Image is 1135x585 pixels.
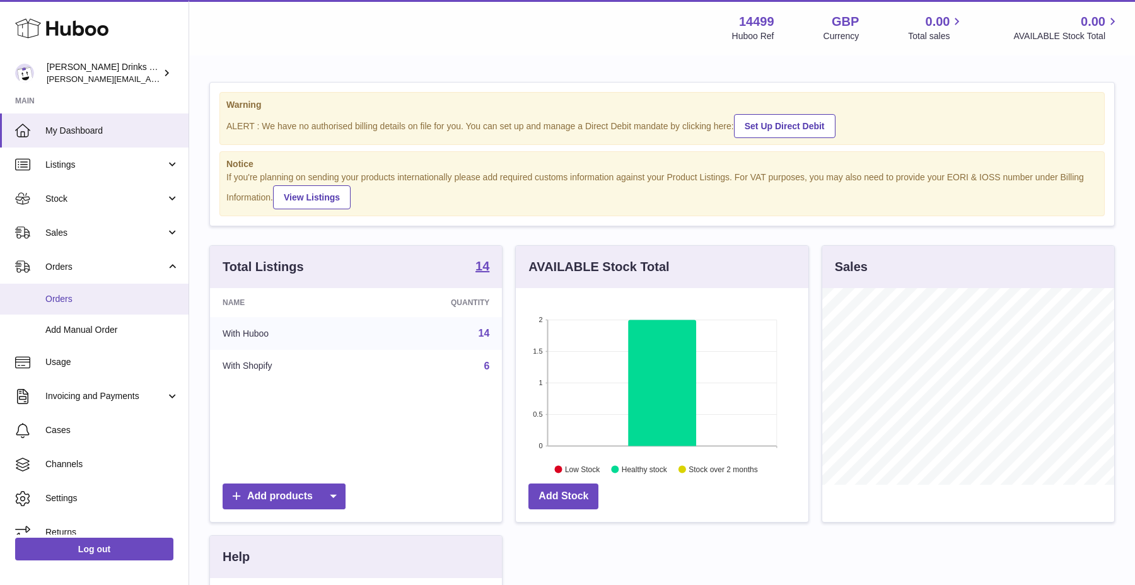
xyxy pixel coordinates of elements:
[45,492,179,504] span: Settings
[223,258,304,275] h3: Total Listings
[622,465,668,474] text: Healthy stock
[539,316,543,323] text: 2
[835,258,868,275] h3: Sales
[1013,13,1120,42] a: 0.00 AVAILABLE Stock Total
[908,30,964,42] span: Total sales
[565,465,600,474] text: Low Stock
[533,410,543,418] text: 0.5
[45,293,179,305] span: Orders
[539,379,543,386] text: 1
[734,114,835,138] a: Set Up Direct Debit
[479,328,490,339] a: 14
[210,288,368,317] th: Name
[226,112,1098,138] div: ALERT : We have no authorised billing details on file for you. You can set up and manage a Direct...
[1013,30,1120,42] span: AVAILABLE Stock Total
[45,356,179,368] span: Usage
[475,260,489,275] a: 14
[368,288,503,317] th: Quantity
[47,74,253,84] span: [PERSON_NAME][EMAIL_ADDRESS][DOMAIN_NAME]
[226,99,1098,111] strong: Warning
[533,347,543,355] text: 1.5
[528,258,669,275] h3: AVAILABLE Stock Total
[45,261,166,273] span: Orders
[739,13,774,30] strong: 14499
[223,548,250,565] h3: Help
[273,185,351,209] a: View Listings
[45,125,179,137] span: My Dashboard
[45,193,166,205] span: Stock
[832,13,859,30] strong: GBP
[926,13,950,30] span: 0.00
[689,465,758,474] text: Stock over 2 months
[484,361,489,371] a: 6
[824,30,859,42] div: Currency
[226,171,1098,209] div: If you're planning on sending your products internationally please add required customs informati...
[45,390,166,402] span: Invoicing and Payments
[15,64,34,83] img: daniel@zoosdrinks.com
[1081,13,1105,30] span: 0.00
[15,538,173,560] a: Log out
[45,458,179,470] span: Channels
[908,13,964,42] a: 0.00 Total sales
[226,158,1098,170] strong: Notice
[47,61,160,85] div: [PERSON_NAME] Drinks LTD (t/a Zooz)
[528,484,598,509] a: Add Stock
[539,442,543,449] text: 0
[223,484,346,509] a: Add products
[210,350,368,383] td: With Shopify
[45,526,179,538] span: Returns
[210,317,368,350] td: With Huboo
[45,324,179,336] span: Add Manual Order
[732,30,774,42] div: Huboo Ref
[45,424,179,436] span: Cases
[45,159,166,171] span: Listings
[45,227,166,239] span: Sales
[475,260,489,272] strong: 14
